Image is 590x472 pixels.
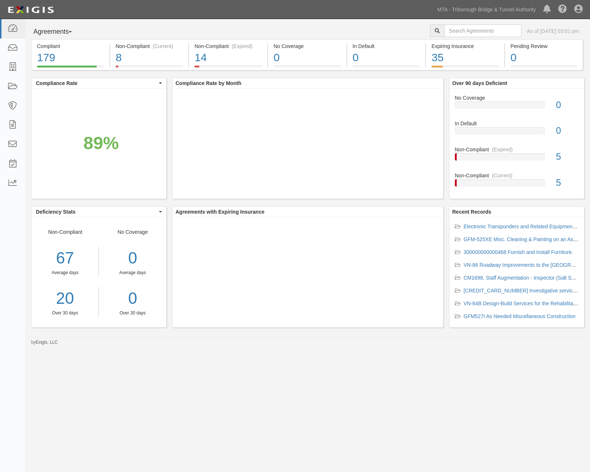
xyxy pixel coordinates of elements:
[116,43,183,50] div: Non-Compliant (Current)
[194,43,262,50] div: Non-Compliant (Expired)
[116,50,183,66] div: 8
[36,80,157,87] span: Compliance Rate
[110,66,189,71] a: Non-Compliant(Current)8
[550,99,584,112] div: 0
[431,43,499,50] div: Expiring Insurance
[492,172,512,179] div: (Current)
[558,5,567,14] i: Help Center - Complianz
[464,249,573,255] a: 300000000000468 Furnish and Install Furniture.
[492,146,513,153] div: (Expired)
[274,43,341,50] div: No Coverage
[36,340,58,345] a: Exigis, LLC
[31,247,99,270] div: 67
[31,228,99,316] div: Non-Compliant
[426,66,504,71] a: Expiring Insurance35
[194,50,262,66] div: 14
[31,339,58,346] small: by
[449,94,584,102] div: No Coverage
[449,120,584,127] div: In Default
[449,172,584,179] div: Non-Compliant
[175,209,264,215] b: Agreements with Expiring Insurance
[550,176,584,189] div: 5
[452,80,507,86] b: Over 90 days Deficient
[455,172,579,192] a: Non-Compliant(Current)5
[444,25,522,37] input: Search Agreements
[431,50,499,66] div: 35
[189,66,267,71] a: Non-Compliant(Expired)14
[31,25,86,39] button: Agreements
[36,208,157,215] span: Deficiency Stats
[31,66,110,71] a: Compliant179
[99,228,166,316] div: No Coverage
[37,50,104,66] div: 179
[84,130,119,156] div: 89%
[353,50,420,66] div: 0
[31,78,166,88] button: Compliance Rate
[455,146,579,172] a: Non-Compliant(Expired)5
[104,287,161,310] a: 0
[31,310,99,316] div: Over 30 days
[104,247,161,270] div: 0
[527,27,579,35] div: As of [DATE] 03:01 pm
[464,313,576,319] a: GFM527I As Needed Miscellaneous Construction
[455,120,579,146] a: In Default0
[550,150,584,163] div: 5
[511,50,578,66] div: 0
[175,80,241,86] b: Compliance Rate by Month
[153,43,173,50] div: (Current)
[31,287,99,310] a: 20
[449,146,584,153] div: Non-Compliant
[511,43,578,50] div: Pending Review
[232,43,253,50] div: (Expired)
[5,3,56,16] img: logo-5460c22ac91f19d4615b14bd174203de0afe785f0fc80cf4dbbc73dc1793850b.png
[274,50,341,66] div: 0
[31,207,166,217] button: Deficiency Stats
[31,270,99,276] div: Average days
[434,2,539,17] a: MTA - Triborough Bridge & Tunnel Authority
[550,124,584,137] div: 0
[455,94,579,120] a: No Coverage0
[37,43,104,50] div: Compliant
[268,66,346,71] a: No Coverage0
[353,43,420,50] div: In Default
[104,270,161,276] div: Average days
[347,66,426,71] a: In Default0
[452,209,491,215] b: Recent Records
[505,66,583,71] a: Pending Review0
[104,310,161,316] div: Over 30 days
